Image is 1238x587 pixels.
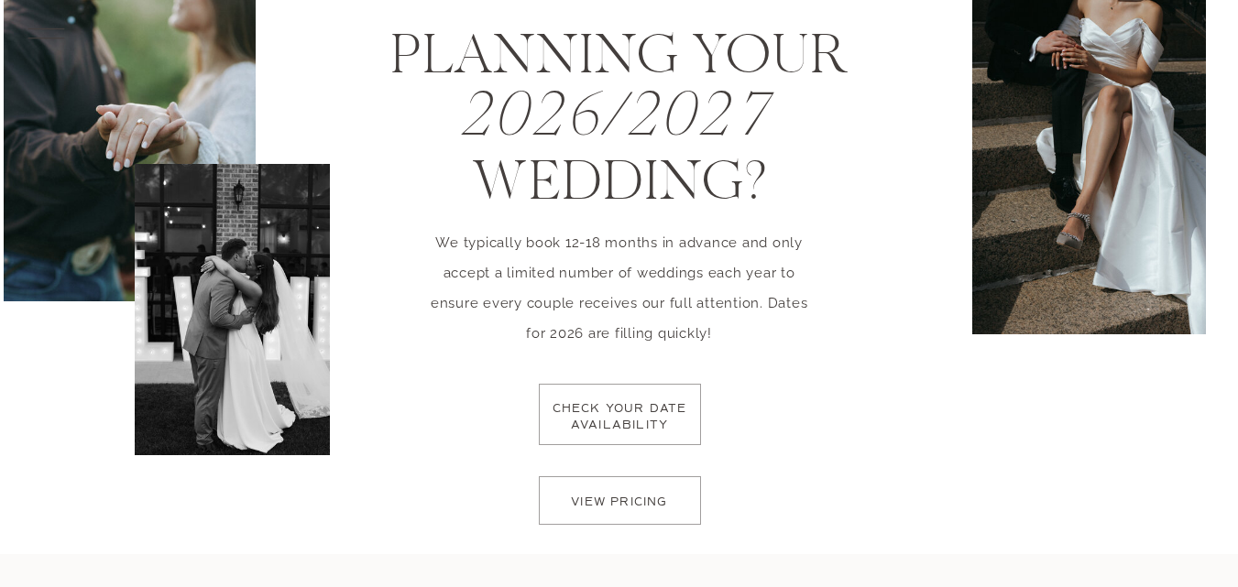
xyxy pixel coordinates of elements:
p: 2026/2027 [309,83,924,141]
a: view pricing [555,495,685,520]
p: Planning your wedding? [280,27,959,233]
p: We typically book 12-18 months in advance and only accept a limited number of weddings each year ... [422,228,817,304]
a: check your date availability [547,401,693,455]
